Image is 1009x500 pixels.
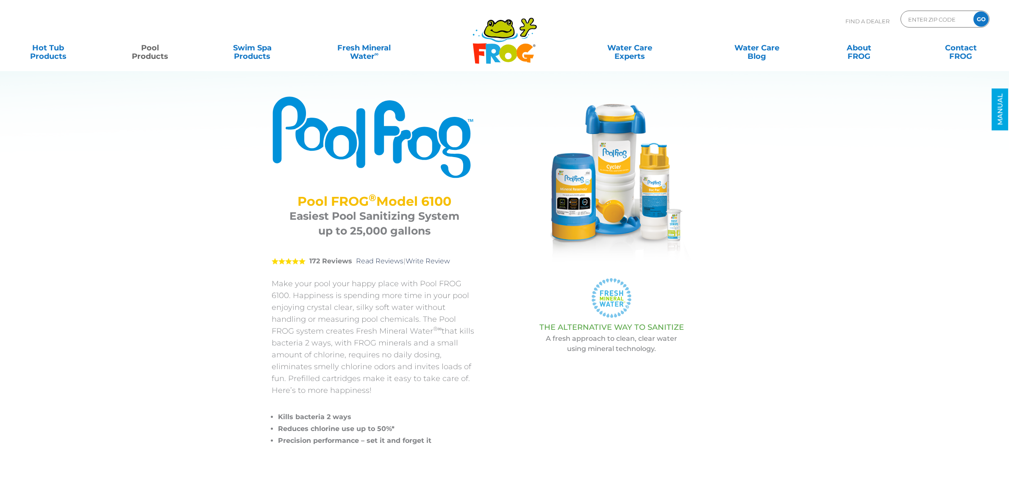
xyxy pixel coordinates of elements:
[111,39,190,56] a: PoolProducts
[272,258,306,265] span: 5
[921,39,1001,56] a: ContactFROG
[992,88,1009,130] a: MANUAL
[973,11,989,27] input: GO
[278,435,477,447] li: Precision performance – set it and forget it
[314,39,414,56] a: Fresh MineralWater∞
[369,192,376,204] sup: ®
[309,257,352,265] strong: 172 Reviews
[433,325,442,332] sup: ®∞
[717,39,796,56] a: Water CareBlog
[213,39,292,56] a: Swim SpaProducts
[565,39,694,56] a: Water CareExperts
[356,257,403,265] a: Read Reviews
[282,209,467,238] h3: Easiest Pool Sanitizing System up to 25,000 gallons
[272,95,477,179] img: Product Logo
[272,245,477,278] div: |
[282,194,467,209] h2: Pool FROG Model 6100
[278,411,477,423] li: Kills bacteria 2 ways
[845,11,889,32] p: Find A Dealer
[498,323,725,331] h3: THE ALTERNATIVE WAY TO SANITIZE
[8,39,88,56] a: Hot TubProducts
[375,50,379,57] sup: ∞
[907,13,965,25] input: Zip Code Form
[278,423,477,435] li: Reduces chlorine use up to 50%*
[498,334,725,354] p: A fresh approach to clean, clear water using mineral technology.
[406,257,450,265] a: Write Review
[819,39,898,56] a: AboutFROG
[272,278,477,396] p: Make your pool your happy place with Pool FROG 6100. Happiness is spending more time in your pool...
